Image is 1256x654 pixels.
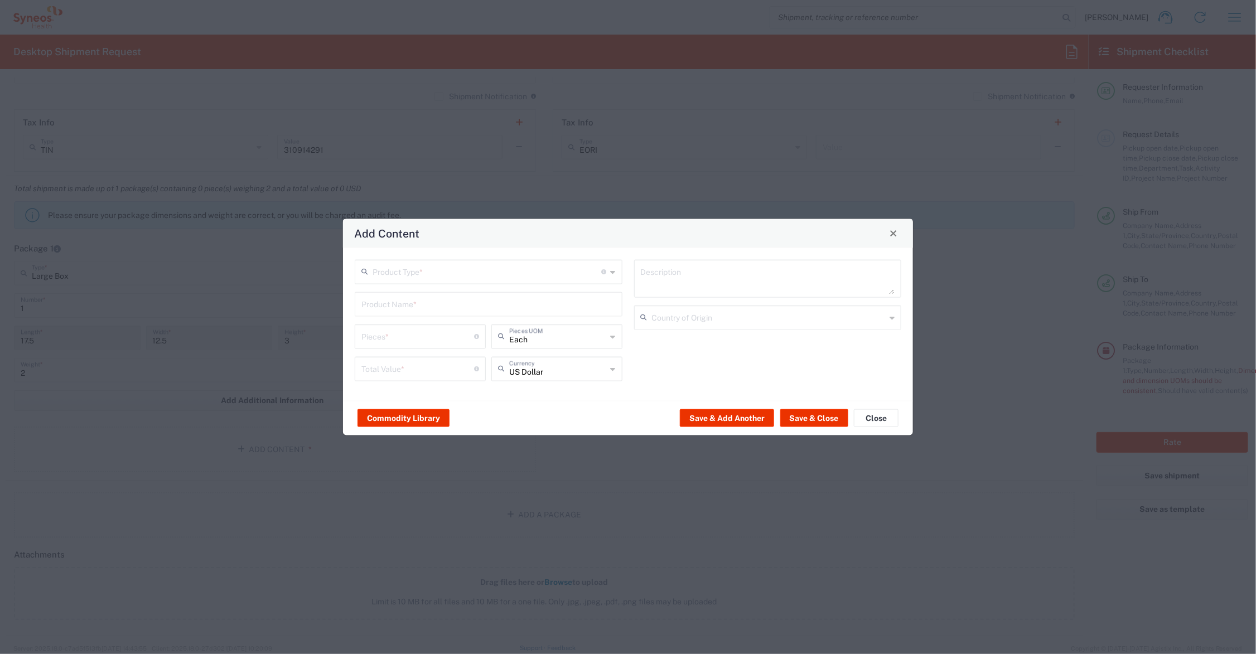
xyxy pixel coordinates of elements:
button: Close [854,409,898,427]
button: Commodity Library [358,409,450,427]
h4: Add Content [355,225,420,241]
button: Save & Add Another [680,409,774,427]
button: Close [886,225,901,241]
button: Save & Close [780,409,848,427]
